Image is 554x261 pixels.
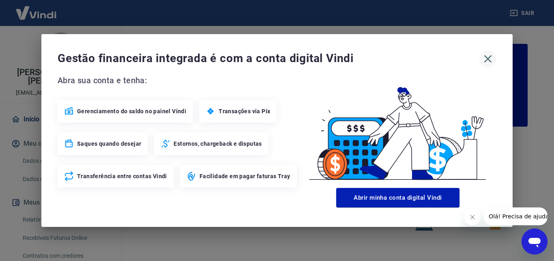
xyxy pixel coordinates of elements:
span: Facilidade em pagar faturas Tray [200,172,290,180]
span: Gestão financeira integrada é com a conta digital Vindi [58,50,479,67]
button: Abrir minha conta digital Vindi [336,188,460,207]
span: Transferência entre contas Vindi [77,172,167,180]
span: Estornos, chargeback e disputas [174,140,262,148]
iframe: Botão para abrir a janela de mensagens [522,229,548,255]
img: Good Billing [299,74,496,185]
span: Transações via Pix [219,107,270,115]
iframe: Fechar mensagem [464,209,481,225]
span: Gerenciamento do saldo no painel Vindi [77,107,186,115]
span: Saques quando desejar [77,140,141,148]
span: Abra sua conta e tenha: [58,74,299,87]
span: Olá! Precisa de ajuda? [5,6,68,12]
iframe: Mensagem da empresa [484,207,548,225]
